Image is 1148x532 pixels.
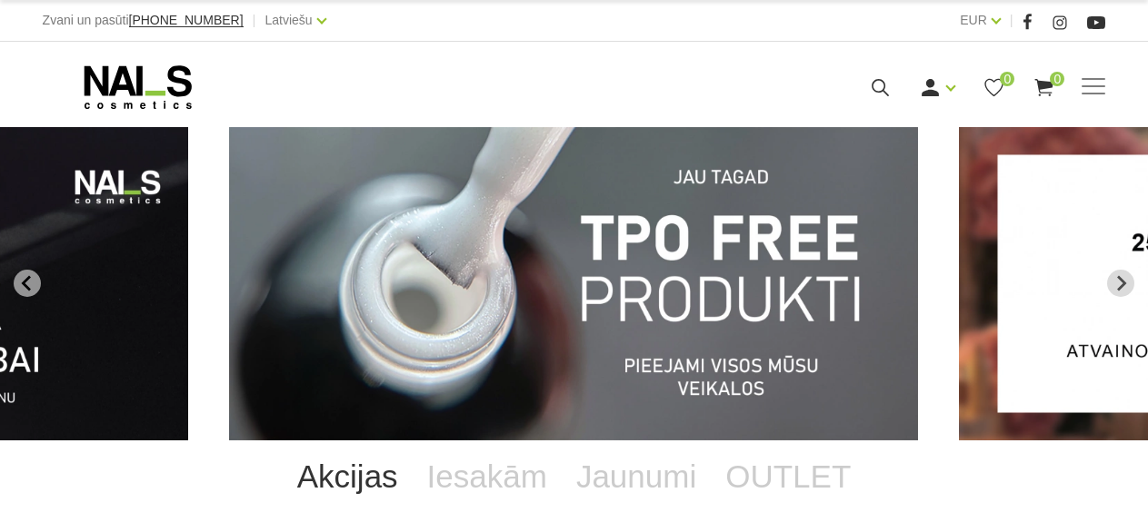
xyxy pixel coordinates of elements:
a: OUTLET [711,440,865,513]
button: Go to last slide [14,270,41,297]
a: 0 [983,76,1005,99]
a: 0 [1033,76,1055,99]
div: Zvani un pasūti [43,9,244,32]
a: Jaunumi [562,440,711,513]
a: [PHONE_NUMBER] [129,14,244,27]
span: 0 [1000,72,1014,86]
span: | [1010,9,1013,32]
a: Akcijas [283,440,413,513]
a: EUR [960,9,987,31]
span: | [253,9,256,32]
button: Next slide [1107,270,1134,297]
span: [PHONE_NUMBER] [129,13,244,27]
a: Latviešu [265,9,312,31]
li: 1 of 12 [229,127,918,440]
a: Iesakām [413,440,562,513]
span: 0 [1050,72,1064,86]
